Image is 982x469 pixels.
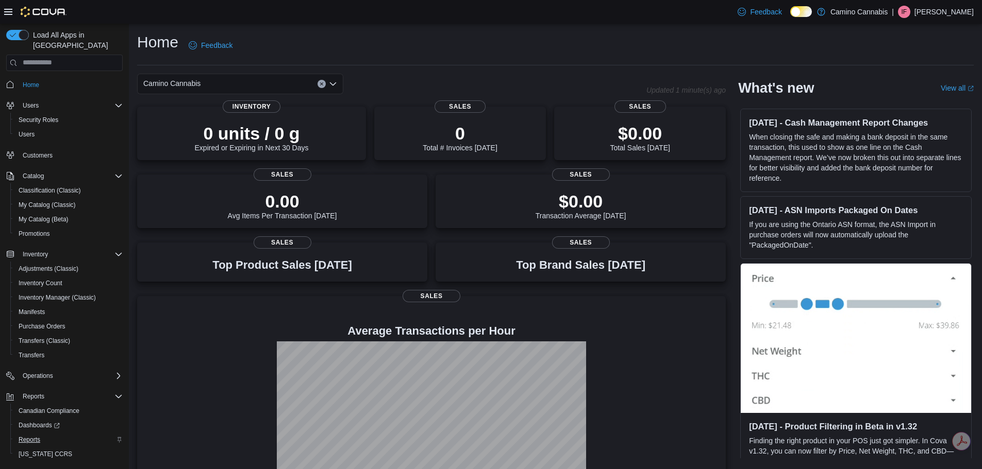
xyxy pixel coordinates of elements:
[2,77,127,92] button: Home
[19,130,35,138] span: Users
[14,433,44,446] a: Reports
[19,293,96,302] span: Inventory Manager (Classic)
[14,349,123,361] span: Transfers
[14,433,123,446] span: Reports
[10,334,127,348] button: Transfers (Classic)
[552,236,610,249] span: Sales
[423,123,497,144] p: 0
[19,149,57,162] a: Customers
[201,40,232,50] span: Feedback
[19,230,50,238] span: Promotions
[14,184,85,197] a: Classification (Classic)
[212,259,352,271] h3: Top Product Sales [DATE]
[19,149,123,162] span: Customers
[790,6,812,17] input: Dark Mode
[14,128,123,141] span: Users
[941,84,974,92] a: View allExternal link
[19,351,44,359] span: Transfers
[23,151,53,160] span: Customers
[23,101,39,110] span: Users
[14,448,76,460] a: [US_STATE] CCRS
[19,79,43,91] a: Home
[749,219,963,250] p: If you are using the Ontario ASN format, the ASN Import in purchase orders will now automatically...
[14,263,123,275] span: Adjustments (Classic)
[14,114,62,126] a: Security Roles
[2,369,127,383] button: Operations
[19,370,123,382] span: Operations
[14,405,84,417] a: Canadian Compliance
[19,308,45,316] span: Manifests
[19,450,72,458] span: [US_STATE] CCRS
[10,212,127,227] button: My Catalog (Beta)
[750,7,781,17] span: Feedback
[10,319,127,334] button: Purchase Orders
[898,6,910,18] div: Ian Fundytus
[185,35,237,56] a: Feedback
[19,78,123,91] span: Home
[749,205,963,215] h3: [DATE] - ASN Imports Packaged On Dates
[14,419,64,431] a: Dashboards
[10,127,127,142] button: Users
[145,325,718,337] h4: Average Transactions per Hour
[19,370,57,382] button: Operations
[423,123,497,152] div: Total # Invoices [DATE]
[143,77,201,90] span: Camino Cannabis
[254,168,311,181] span: Sales
[830,6,888,18] p: Camino Cannabis
[14,419,123,431] span: Dashboards
[14,349,48,361] a: Transfers
[19,170,123,182] span: Catalog
[14,335,123,347] span: Transfers (Classic)
[14,228,54,240] a: Promotions
[2,247,127,262] button: Inventory
[2,389,127,404] button: Reports
[19,337,70,345] span: Transfers (Classic)
[968,85,974,92] svg: External link
[14,213,123,225] span: My Catalog (Beta)
[552,168,610,181] span: Sales
[14,448,123,460] span: Washington CCRS
[749,421,963,431] h3: [DATE] - Product Filtering in Beta in v1.32
[749,132,963,183] p: When closing the safe and making a bank deposit in the same transaction, this used to show as one...
[19,407,79,415] span: Canadian Compliance
[2,98,127,113] button: Users
[749,117,963,128] h3: [DATE] - Cash Management Report Changes
[892,6,894,18] p: |
[14,228,123,240] span: Promotions
[23,172,44,180] span: Catalog
[23,250,48,258] span: Inventory
[19,421,60,429] span: Dashboards
[19,170,48,182] button: Catalog
[19,186,81,195] span: Classification (Classic)
[734,2,786,22] a: Feedback
[14,277,66,289] a: Inventory Count
[23,392,44,401] span: Reports
[2,169,127,183] button: Catalog
[10,447,127,461] button: [US_STATE] CCRS
[435,100,486,113] span: Sales
[137,32,178,53] h1: Home
[14,320,123,333] span: Purchase Orders
[10,290,127,305] button: Inventory Manager (Classic)
[223,100,280,113] span: Inventory
[403,290,460,302] span: Sales
[19,322,65,331] span: Purchase Orders
[14,199,123,211] span: My Catalog (Classic)
[10,404,127,418] button: Canadian Compliance
[10,432,127,447] button: Reports
[536,191,626,212] p: $0.00
[10,418,127,432] a: Dashboards
[14,320,70,333] a: Purchase Orders
[19,248,52,260] button: Inventory
[14,306,49,318] a: Manifests
[10,113,127,127] button: Security Roles
[19,279,62,287] span: Inventory Count
[19,265,78,273] span: Adjustments (Classic)
[10,305,127,319] button: Manifests
[19,201,76,209] span: My Catalog (Classic)
[14,128,39,141] a: Users
[14,291,100,304] a: Inventory Manager (Classic)
[10,227,127,241] button: Promotions
[19,99,43,112] button: Users
[610,123,670,152] div: Total Sales [DATE]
